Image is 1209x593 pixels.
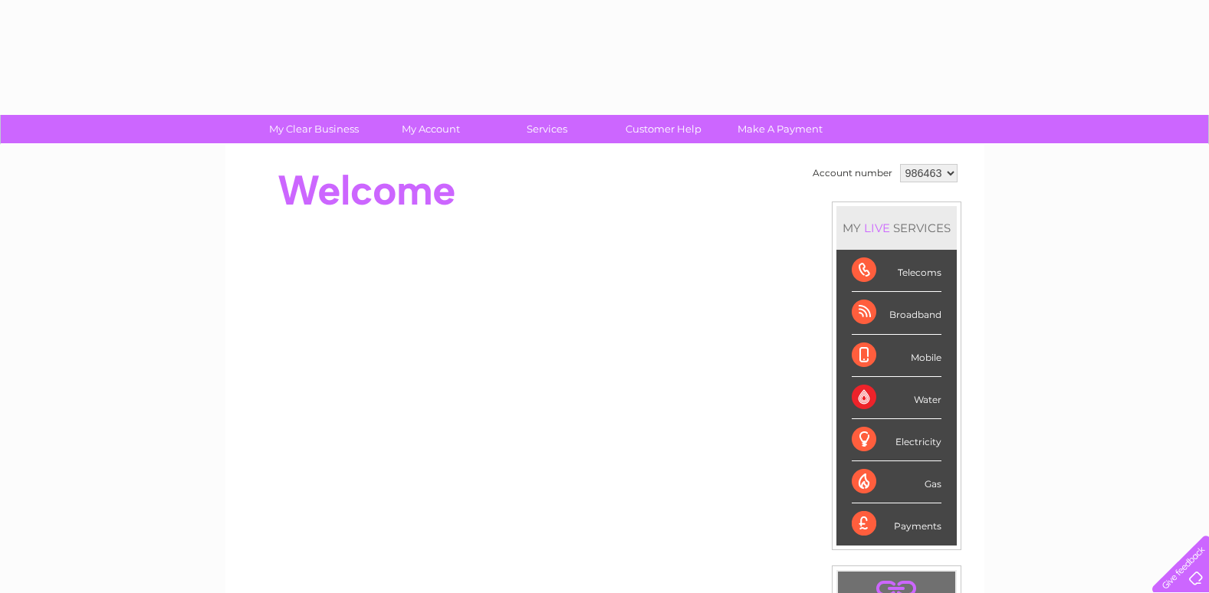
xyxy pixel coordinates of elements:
[367,115,494,143] a: My Account
[836,206,957,250] div: MY SERVICES
[484,115,610,143] a: Services
[852,461,941,503] div: Gas
[852,503,941,545] div: Payments
[852,377,941,419] div: Water
[251,115,377,143] a: My Clear Business
[852,250,941,292] div: Telecoms
[852,292,941,334] div: Broadband
[600,115,727,143] a: Customer Help
[852,419,941,461] div: Electricity
[809,160,896,186] td: Account number
[852,335,941,377] div: Mobile
[717,115,843,143] a: Make A Payment
[861,221,893,235] div: LIVE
